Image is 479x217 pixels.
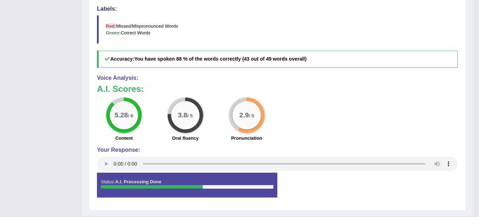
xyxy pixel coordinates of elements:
b: You have spoken 88 % of the words correctly (43 out of 49 words overall) [134,56,306,62]
label: Content [115,135,133,141]
b: A.I. Scores: [97,84,144,94]
h4: Voice Analysis: [97,75,458,81]
div: Status: [97,173,277,197]
label: Oral fluency [172,135,198,141]
big: 2.9 [239,111,249,119]
h4: Your Response: [97,147,458,153]
strong: A.I. Processing Done [115,179,161,184]
label: Pronunciation [231,135,262,141]
small: / 5 [249,113,254,118]
h5: Accuracy: [97,51,458,67]
big: 5.28 [115,111,128,119]
h4: Labels: [97,6,458,12]
b: Red: [106,23,116,29]
big: 3.8 [178,111,187,119]
small: / 5 [187,113,193,118]
blockquote: Missed/Mispronounced Words Correct Words [97,15,458,44]
b: Green: [106,30,121,35]
small: / 6 [128,113,133,118]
